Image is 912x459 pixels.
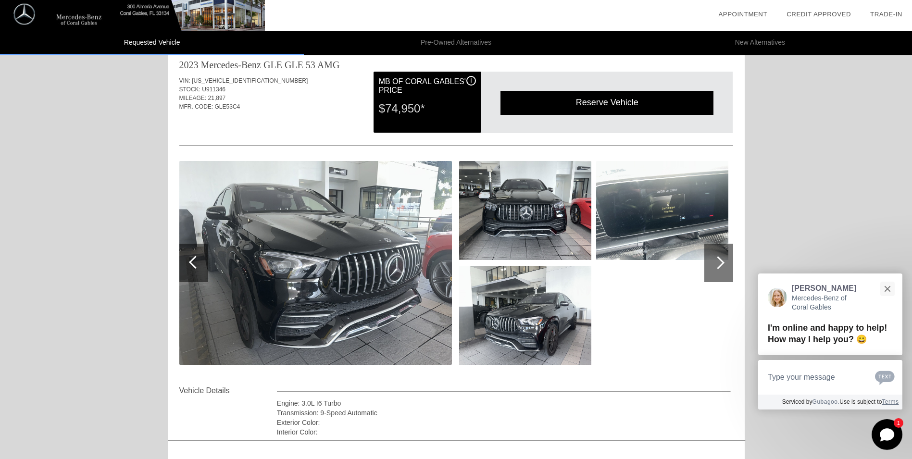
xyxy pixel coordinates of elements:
[215,103,240,110] span: GLE53C4
[812,398,840,405] a: Gubagoo.
[179,86,200,93] span: STOCK:
[179,385,277,397] div: Vehicle Details
[459,266,591,365] img: image.aspx
[471,77,472,84] span: i
[758,360,902,395] textarea: Type your message
[872,419,902,450] svg: Start Chat
[179,103,213,110] span: MFR. CODE:
[768,323,887,344] span: I'm online and happy to help! How may I help you? 😀
[277,398,731,408] div: Engine: 3.0L I6 Turbo
[596,161,728,260] img: image.aspx
[304,31,608,55] li: Pre-Owned Alternatives
[179,117,733,132] div: Quoted on [DATE] 3:24:35 PM
[718,11,767,18] a: Appointment
[897,421,900,425] span: 1
[877,278,898,299] button: Close
[787,11,851,18] a: Credit Approved
[870,11,902,18] a: Trade-In
[608,31,912,55] li: New Alternatives
[459,161,591,260] img: image.aspx
[179,161,452,365] img: image.aspx
[839,398,882,405] span: Use is subject to
[179,58,282,72] div: 2023 Mercedes-Benz GLE
[208,95,226,101] span: 21,897
[758,273,902,409] div: Close[PERSON_NAME]Mercedes-Benz of Coral GablesI'm online and happy to help! How may I help you? ...
[882,398,899,405] a: Terms
[202,86,225,93] span: U911346
[192,77,308,84] span: [US_VEHICLE_IDENTIFICATION_NUMBER]
[277,408,731,418] div: Transmission: 9-Speed Automatic
[277,427,731,437] div: Interior Color:
[792,294,856,312] p: Mercedes-Benz of Coral Gables
[872,419,902,450] button: Toggle Chat Window
[782,398,812,405] span: Serviced by
[285,58,339,72] div: GLE 53 AMG
[379,76,476,96] div: MB of Coral Gables' Price
[179,95,207,101] span: MILEAGE:
[277,418,731,427] div: Exterior Color:
[872,366,898,388] button: Chat with SMS
[379,96,476,121] div: $74,950*
[875,370,895,385] svg: Text
[792,283,856,294] p: [PERSON_NAME]
[179,77,190,84] span: VIN:
[500,91,713,114] div: Reserve Vehicle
